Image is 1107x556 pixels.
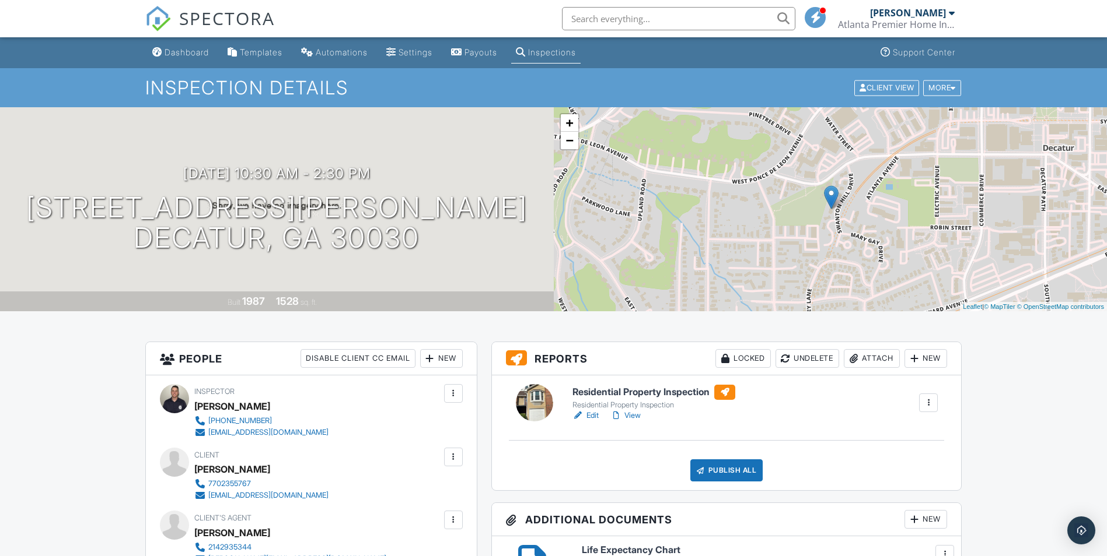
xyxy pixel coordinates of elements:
a: [PHONE_NUMBER] [194,415,329,427]
h3: Reports [492,342,962,375]
div: Disable Client CC Email [301,349,415,368]
h3: Additional Documents [492,503,962,536]
a: [PERSON_NAME] [194,524,270,541]
span: sq. ft. [301,298,317,307]
a: 2142935344 [194,541,386,553]
a: Settings [382,42,437,64]
a: Inspections [511,42,581,64]
h6: Life Expectancy Chart [582,545,948,555]
h1: Inspection Details [145,78,962,98]
a: SPECTORA [145,16,275,40]
div: Residential Property Inspection [572,400,735,410]
div: | [960,302,1107,312]
a: [EMAIL_ADDRESS][DOMAIN_NAME] [194,490,329,501]
img: The Best Home Inspection Software - Spectora [145,6,171,31]
h1: [STREET_ADDRESS][PERSON_NAME] Decatur, GA 30030 [26,192,528,254]
span: Built [228,298,240,307]
div: 7702355767 [208,479,251,488]
div: Atlanta Premier Home Inspections [838,19,955,30]
span: SPECTORA [179,6,275,30]
div: [EMAIL_ADDRESS][DOMAIN_NAME] [208,491,329,500]
a: View [610,410,641,421]
a: Zoom in [561,114,578,132]
div: Automations [316,47,368,57]
a: Templates [223,42,287,64]
div: [PERSON_NAME] [870,7,946,19]
a: Client View [853,83,922,92]
div: Locked [715,349,771,368]
a: 7702355767 [194,478,329,490]
div: 2142935344 [208,543,252,552]
div: [PERSON_NAME] [194,397,270,415]
div: Dashboard [165,47,209,57]
span: Client's Agent [194,513,252,522]
span: Client [194,451,219,459]
div: New [420,349,463,368]
a: Support Center [876,42,960,64]
a: Dashboard [148,42,214,64]
div: Inspections [528,47,576,57]
div: Templates [240,47,282,57]
div: 1528 [276,295,299,307]
div: 1987 [242,295,265,307]
span: Inspector [194,387,235,396]
a: Edit [572,410,599,421]
div: Support Center [893,47,955,57]
div: Attach [844,349,900,368]
div: Client View [854,80,919,96]
a: © MapTiler [984,303,1015,310]
a: Payouts [446,42,502,64]
div: Publish All [690,459,763,481]
div: [PERSON_NAME] [194,460,270,478]
input: Search everything... [562,7,795,30]
div: Settings [399,47,432,57]
a: Residential Property Inspection Residential Property Inspection [572,385,735,410]
div: [EMAIL_ADDRESS][DOMAIN_NAME] [208,428,329,437]
div: Payouts [465,47,497,57]
div: More [923,80,961,96]
div: [PHONE_NUMBER] [208,416,272,425]
a: Automations (Basic) [296,42,372,64]
h3: [DATE] 10:30 am - 2:30 pm [183,166,371,181]
div: Open Intercom Messenger [1067,516,1095,544]
a: Leaflet [963,303,982,310]
div: New [905,510,947,529]
a: © OpenStreetMap contributors [1017,303,1104,310]
h3: People [146,342,477,375]
div: Undelete [776,349,839,368]
div: New [905,349,947,368]
a: [EMAIL_ADDRESS][DOMAIN_NAME] [194,427,329,438]
h6: Residential Property Inspection [572,385,735,400]
a: Zoom out [561,132,578,149]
